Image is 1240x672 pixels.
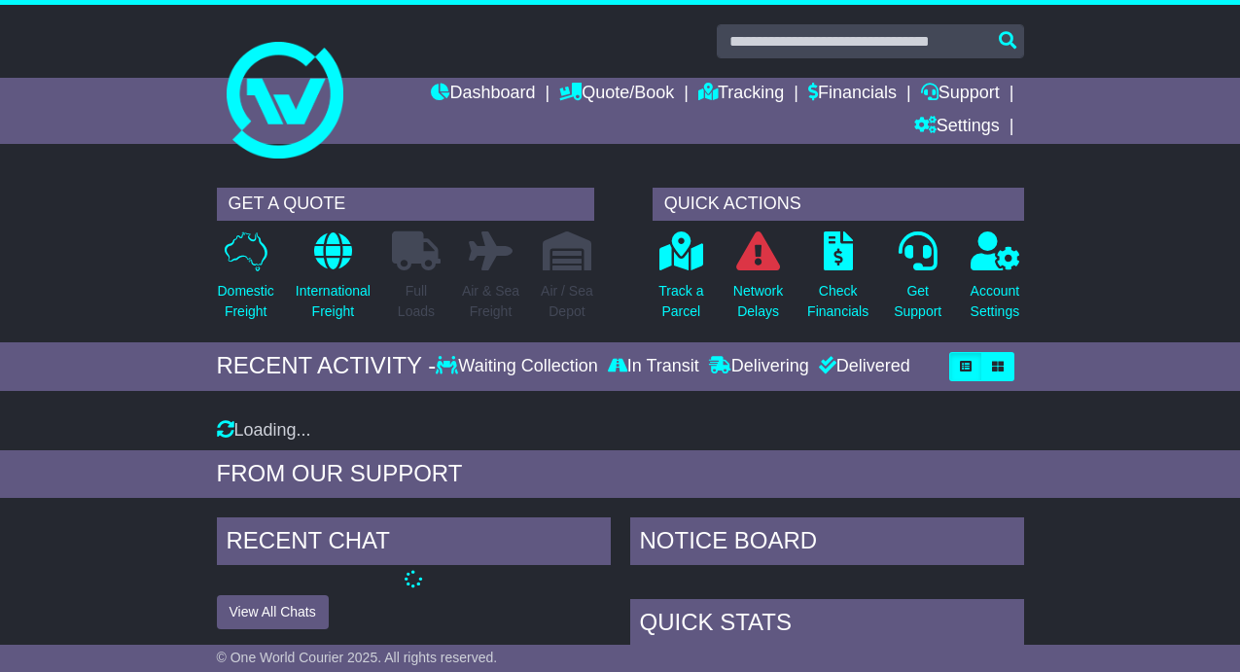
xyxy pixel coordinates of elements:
button: View All Chats [217,595,329,629]
a: Track aParcel [657,230,704,333]
div: Delivering [704,356,814,377]
p: Network Delays [733,281,783,322]
a: GetSupport [893,230,942,333]
div: RECENT ACTIVITY - [217,352,437,380]
span: © One World Courier 2025. All rights reserved. [217,650,498,665]
div: Waiting Collection [436,356,602,377]
a: DomesticFreight [217,230,275,333]
p: Domestic Freight [218,281,274,322]
p: International Freight [296,281,371,322]
div: FROM OUR SUPPORT [217,460,1024,488]
p: Check Financials [807,281,868,322]
a: AccountSettings [970,230,1021,333]
p: Track a Parcel [658,281,703,322]
div: NOTICE BOARD [630,517,1024,570]
div: RECENT CHAT [217,517,611,570]
div: In Transit [603,356,704,377]
p: Air & Sea Freight [462,281,519,322]
p: Account Settings [971,281,1020,322]
a: InternationalFreight [295,230,372,333]
a: NetworkDelays [732,230,784,333]
a: Dashboard [431,78,535,111]
a: Quote/Book [559,78,674,111]
div: Quick Stats [630,599,1024,652]
div: Delivered [814,356,910,377]
p: Full Loads [392,281,441,322]
p: Air / Sea Depot [541,281,593,322]
a: Financials [808,78,897,111]
a: CheckFinancials [806,230,869,333]
a: Settings [914,111,1000,144]
div: GET A QUOTE [217,188,594,221]
a: Tracking [698,78,784,111]
div: Loading... [217,420,1024,442]
p: Get Support [894,281,941,322]
div: QUICK ACTIONS [653,188,1024,221]
a: Support [921,78,1000,111]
